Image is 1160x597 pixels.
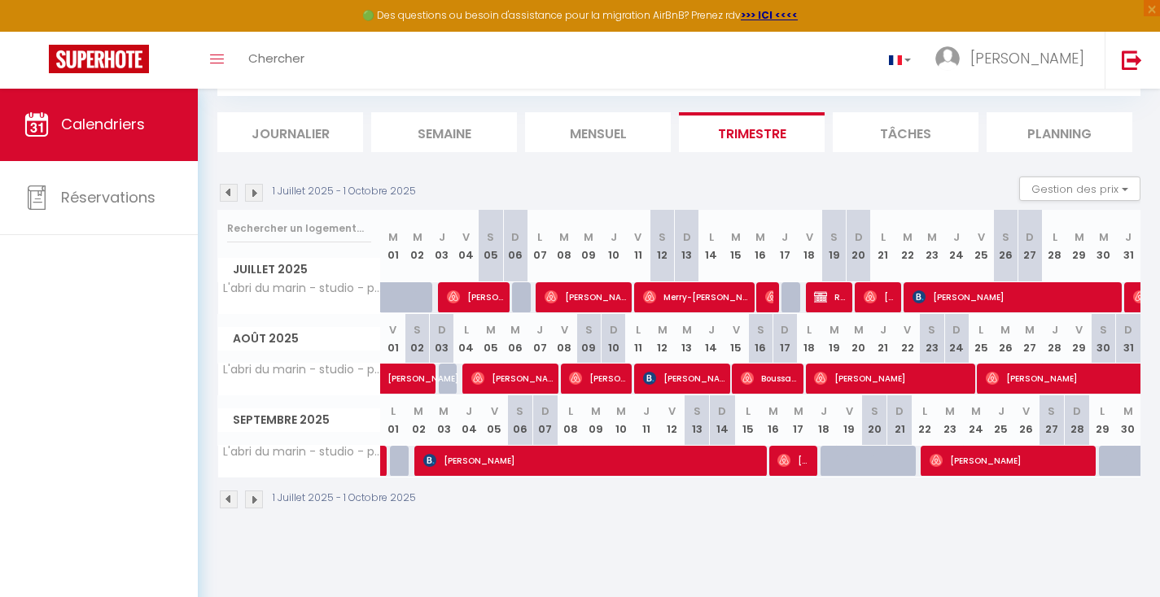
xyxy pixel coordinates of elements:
[807,322,812,338] abbr: L
[683,229,691,245] abbr: D
[811,395,836,445] th: 18
[414,403,423,419] abbr: M
[558,395,583,445] th: 08
[748,210,773,282] th: 16
[724,314,748,364] th: 15
[61,187,155,207] span: Réservations
[854,322,864,338] abbr: M
[585,322,593,338] abbr: S
[760,395,786,445] th: 16
[658,322,668,338] abbr: M
[830,322,839,338] abbr: M
[797,314,821,364] th: 18
[527,210,552,282] th: 07
[710,395,735,445] th: 14
[935,46,960,71] img: ...
[507,395,532,445] th: 06
[969,210,993,282] th: 25
[471,363,553,394] span: [PERSON_NAME]
[464,322,469,338] abbr: L
[561,322,568,338] abbr: V
[880,322,886,338] abbr: J
[503,210,527,282] th: 06
[871,210,895,282] th: 21
[636,322,641,338] abbr: L
[733,322,740,338] abbr: V
[679,112,825,152] li: Trimestre
[709,229,714,245] abbr: L
[634,395,659,445] th: 11
[1052,322,1058,338] abbr: J
[1115,395,1140,445] th: 30
[781,229,788,245] abbr: J
[643,363,724,394] span: [PERSON_NAME]
[923,32,1105,89] a: ... [PERSON_NAME]
[552,314,576,364] th: 08
[387,355,462,386] span: [PERSON_NAME]
[871,403,878,419] abbr: S
[757,322,764,338] abbr: S
[1025,322,1035,338] abbr: M
[969,314,993,364] th: 25
[833,112,978,152] li: Tâches
[814,363,969,394] span: [PERSON_NAME]
[748,314,773,364] th: 16
[1123,403,1133,419] abbr: M
[601,210,625,282] th: 10
[545,281,626,312] span: [PERSON_NAME]
[454,210,479,282] th: 04
[871,314,895,364] th: 21
[904,322,911,338] abbr: V
[847,314,871,364] th: 20
[1053,229,1057,245] abbr: L
[1124,322,1132,338] abbr: D
[765,281,773,312] span: [PERSON_NAME]
[381,210,405,282] th: 01
[541,403,549,419] abbr: D
[217,112,363,152] li: Journalier
[814,281,847,312] span: Réservée [PERSON_NAME]
[1125,229,1132,245] abbr: J
[1018,210,1042,282] th: 27
[405,314,430,364] th: 02
[1048,403,1055,419] abbr: S
[1092,314,1116,364] th: 30
[659,395,685,445] th: 12
[694,403,701,419] abbr: S
[487,229,494,245] abbr: S
[836,395,861,445] th: 19
[457,395,482,445] th: 04
[1026,229,1034,245] abbr: D
[699,210,724,282] th: 14
[525,112,671,152] li: Mensuel
[1064,395,1089,445] th: 28
[1022,403,1030,419] abbr: V
[731,229,741,245] abbr: M
[371,112,517,152] li: Semaine
[439,403,449,419] abbr: M
[221,446,383,458] span: L'abri du marin - studio - piscine, parking, wifi
[938,395,963,445] th: 23
[682,322,692,338] abbr: M
[414,322,421,338] abbr: S
[830,229,838,245] abbr: S
[1018,314,1042,364] th: 27
[741,8,798,22] a: >>> ICI <<<<
[643,281,749,312] span: Merry-[PERSON_NAME]
[482,395,507,445] th: 05
[903,229,913,245] abbr: M
[913,395,938,445] th: 22
[963,395,988,445] th: 24
[1067,314,1092,364] th: 29
[794,403,803,419] abbr: M
[1042,314,1066,364] th: 28
[423,445,749,476] span: [PERSON_NAME]
[431,395,457,445] th: 03
[576,314,601,364] th: 09
[895,314,920,364] th: 22
[998,403,1005,419] abbr: J
[447,281,504,312] span: [PERSON_NAME]
[970,48,1084,68] span: [PERSON_NAME]
[439,229,445,245] abbr: J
